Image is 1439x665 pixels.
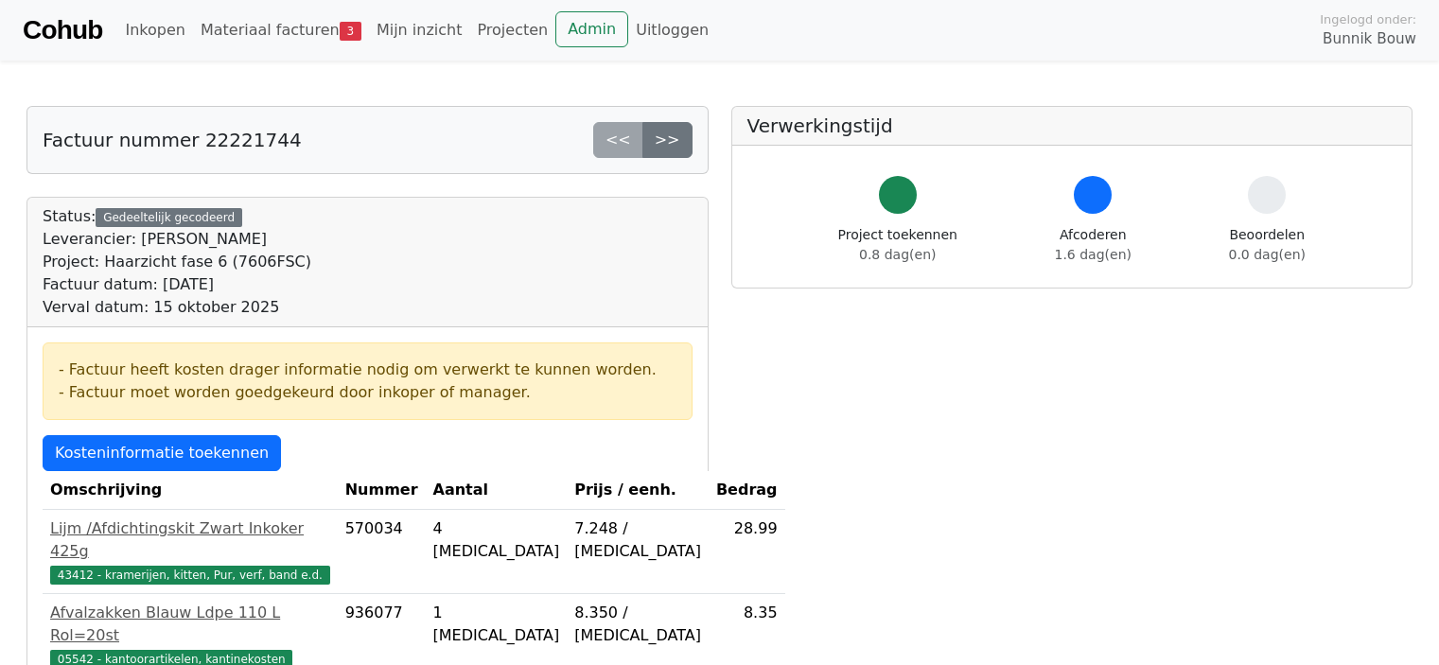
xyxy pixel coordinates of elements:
[628,11,716,49] a: Uitloggen
[433,517,560,563] div: 4 [MEDICAL_DATA]
[340,22,361,41] span: 3
[59,359,676,381] div: - Factuur heeft kosten drager informatie nodig om verwerkt te kunnen worden.
[574,517,701,563] div: 7.248 / [MEDICAL_DATA]
[1320,10,1416,28] span: Ingelogd onder:
[43,435,281,471] a: Kosteninformatie toekennen
[193,11,369,49] a: Materiaal facturen3
[43,273,311,296] div: Factuur datum: [DATE]
[43,471,338,510] th: Omschrijving
[709,510,785,594] td: 28.99
[369,11,470,49] a: Mijn inzicht
[567,471,709,510] th: Prijs / eenh.
[838,225,957,265] div: Project toekennen
[43,205,311,319] div: Status:
[469,11,555,49] a: Projecten
[50,517,330,586] a: Lijm /Afdichtingskit Zwart Inkoker 425g43412 - kramerijen, kitten, Pur, verf, band e.d.
[50,602,330,647] div: Afvalzakken Blauw Ldpe 110 L Rol=20st
[859,247,936,262] span: 0.8 dag(en)
[1229,247,1306,262] span: 0.0 dag(en)
[747,114,1397,137] h5: Verwerkingstijd
[1055,247,1132,262] span: 1.6 dag(en)
[709,471,785,510] th: Bedrag
[96,208,242,227] div: Gedeeltelijk gecodeerd
[43,228,311,251] div: Leverancier: [PERSON_NAME]
[50,517,330,563] div: Lijm /Afdichtingskit Zwart Inkoker 425g
[43,129,302,151] h5: Factuur nummer 22221744
[642,122,693,158] a: >>
[43,251,311,273] div: Project: Haarzicht fase 6 (7606FSC)
[574,602,701,647] div: 8.350 / [MEDICAL_DATA]
[433,602,560,647] div: 1 [MEDICAL_DATA]
[43,296,311,319] div: Verval datum: 15 oktober 2025
[426,471,568,510] th: Aantal
[117,11,192,49] a: Inkopen
[59,381,676,404] div: - Factuur moet worden goedgekeurd door inkoper of manager.
[50,566,330,585] span: 43412 - kramerijen, kitten, Pur, verf, band e.d.
[23,8,102,53] a: Cohub
[338,471,426,510] th: Nummer
[1323,28,1416,50] span: Bunnik Bouw
[555,11,628,47] a: Admin
[1229,225,1306,265] div: Beoordelen
[338,510,426,594] td: 570034
[1055,225,1132,265] div: Afcoderen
